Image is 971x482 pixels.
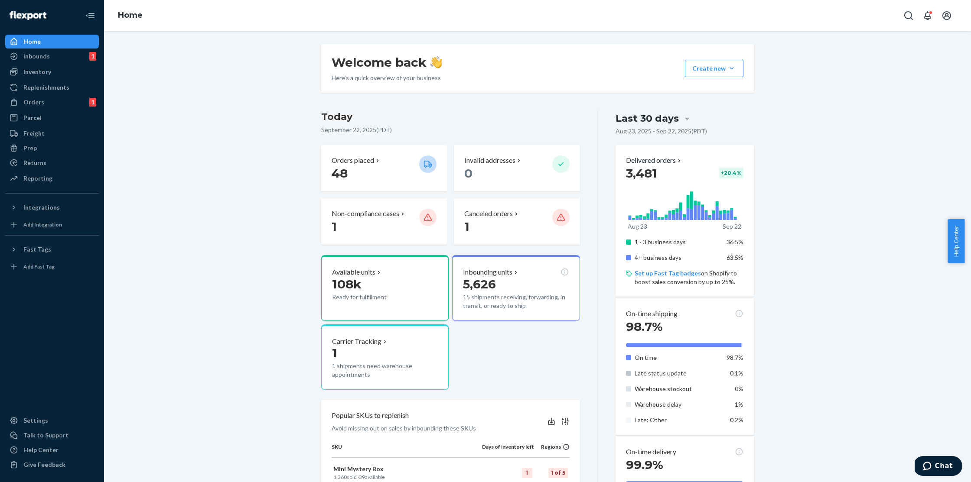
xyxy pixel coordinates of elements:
a: Replenishments [5,81,99,94]
a: Prep [5,141,99,155]
span: 0.1% [730,369,743,377]
p: sold · available [333,473,480,481]
p: Ready for fulfillment [332,293,412,301]
p: Warehouse stockout [635,385,720,393]
button: Delivered orders [626,155,683,165]
span: 0% [735,385,743,392]
p: Aug 23, 2025 - Sep 22, 2025 ( PDT ) [616,127,707,136]
div: Add Fast Tag [23,263,55,270]
button: Non-compliance cases 1 [321,198,447,245]
p: 1 shipments need warehouse appointments [332,362,438,379]
a: Orders1 [5,95,99,109]
button: Talk to Support [5,428,99,442]
button: Canceled orders 1 [454,198,580,245]
p: September 22, 2025 ( PDT ) [321,126,580,134]
span: 1 [332,219,337,234]
p: Warehouse delay [635,400,720,409]
h3: Today [321,110,580,124]
p: Aug 23 [628,222,647,231]
p: Invalid addresses [464,155,515,165]
p: Carrier Tracking [332,336,381,346]
button: Inbounding units5,62615 shipments receiving, forwarding, in transit, or ready to ship [452,255,580,321]
span: 0.2% [730,416,743,424]
span: 39 [359,474,365,480]
p: Avoid missing out on sales by inbounding these SKUs [332,424,476,433]
span: 1,360 [333,474,347,480]
div: Fast Tags [23,245,51,254]
span: 1% [735,401,743,408]
p: Here’s a quick overview of your business [332,74,442,82]
span: 0 [464,166,472,181]
div: Help Center [23,446,59,454]
a: Home [5,35,99,49]
span: 98.7% [626,319,663,334]
p: Late status update [635,369,720,378]
div: 1 [89,98,96,107]
a: Add Integration [5,218,99,232]
a: Returns [5,156,99,170]
div: Inventory [23,68,51,76]
p: Inbounding units [463,267,512,277]
img: hand-wave emoji [430,56,442,68]
div: Reporting [23,174,52,183]
a: Reporting [5,171,99,185]
span: 98.7% [727,354,743,361]
p: 1 - 3 business days [635,238,720,246]
button: Invalid addresses 0 [454,145,580,191]
button: Open Search Box [900,7,917,24]
button: Carrier Tracking11 shipments need warehouse appointments [321,324,449,390]
button: Fast Tags [5,243,99,256]
span: 108k [332,277,362,291]
div: Last 30 days [616,112,679,125]
div: Prep [23,144,37,152]
button: Create new [685,60,743,77]
a: Parcel [5,111,99,125]
button: Close Navigation [81,7,99,24]
a: Add Fast Tag [5,260,99,274]
th: SKU [332,443,482,458]
div: Add Integration [23,221,62,228]
p: 4+ business days [635,253,720,262]
div: Freight [23,129,45,138]
span: 48 [332,166,348,181]
div: + 20.4 % [719,168,743,178]
a: Inbounds1 [5,49,99,63]
p: Popular SKUs to replenish [332,411,409,421]
p: 15 shipments receiving, forwarding, in transit, or ready to ship [463,293,569,310]
div: Integrations [23,203,60,212]
ol: breadcrumbs [111,3,150,28]
button: Open account menu [938,7,955,24]
th: Days of inventory left [482,443,534,458]
div: Returns [23,159,46,167]
div: Settings [23,416,48,425]
img: Flexport logo [10,11,46,20]
p: On time [635,353,720,362]
div: Home [23,37,41,46]
a: Inventory [5,65,99,79]
span: 3,481 [626,166,657,181]
button: Give Feedback [5,458,99,472]
p: on Shopify to boost sales conversion by up to 25%. [635,269,743,286]
a: Home [118,10,143,20]
span: 36.5% [727,238,743,246]
div: Give Feedback [23,460,65,469]
p: On-time shipping [626,309,678,319]
p: Orders placed [332,155,374,165]
button: Orders placed 48 [321,145,447,191]
p: Available units [332,267,375,277]
span: 1 [332,346,337,360]
button: Open notifications [919,7,936,24]
p: Late: Other [635,416,720,424]
p: Mini Mystery Box [333,465,480,473]
div: 1 of 5 [548,468,568,478]
span: 99.9% [626,457,663,472]
button: Available units108kReady for fulfillment [321,255,449,321]
a: Freight [5,126,99,140]
div: Regions [534,443,570,450]
iframe: Opens a widget where you can chat to one of our agents [915,456,962,478]
p: Non-compliance cases [332,209,399,219]
button: Integrations [5,201,99,214]
a: Settings [5,414,99,427]
div: Talk to Support [23,431,68,440]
